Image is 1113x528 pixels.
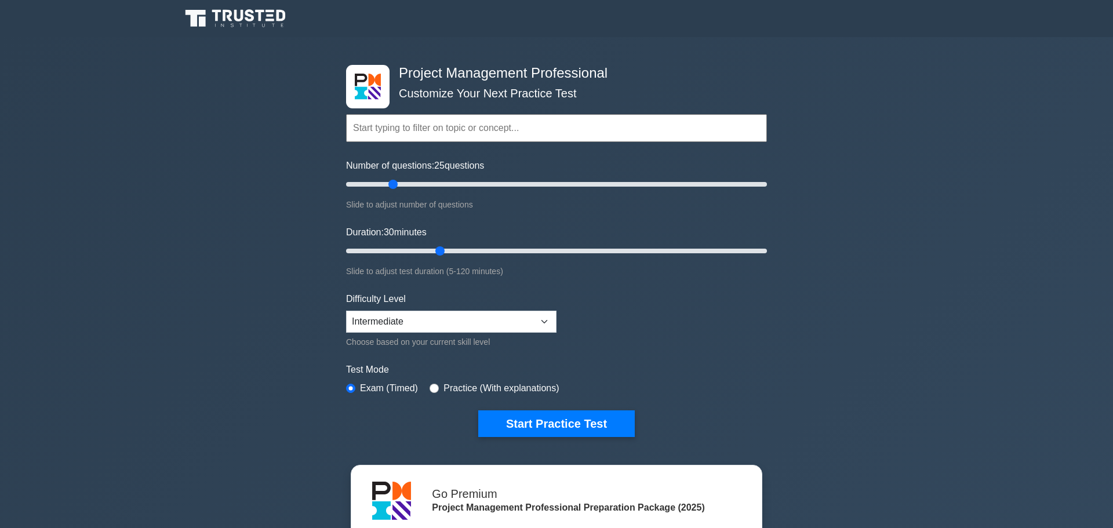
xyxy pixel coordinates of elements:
h4: Project Management Professional [394,65,710,82]
input: Start typing to filter on topic or concept... [346,114,767,142]
button: Start Practice Test [478,410,635,437]
div: Slide to adjust number of questions [346,198,767,212]
label: Practice (With explanations) [443,381,559,395]
label: Number of questions: questions [346,159,484,173]
div: Slide to adjust test duration (5-120 minutes) [346,264,767,278]
span: 25 [434,161,445,170]
label: Difficulty Level [346,292,406,306]
div: Choose based on your current skill level [346,335,556,349]
label: Duration: minutes [346,225,427,239]
label: Exam (Timed) [360,381,418,395]
span: 30 [384,227,394,237]
label: Test Mode [346,363,767,377]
